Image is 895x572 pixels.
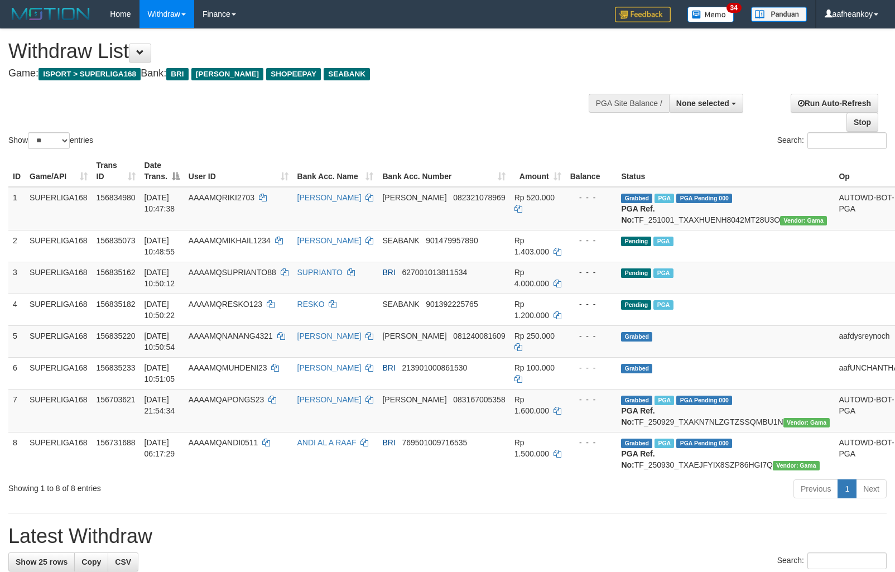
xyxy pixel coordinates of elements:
[25,325,92,357] td: SUPERLIGA168
[621,332,652,342] span: Grabbed
[97,268,136,277] span: 156835162
[570,437,613,448] div: - - -
[74,552,108,571] a: Copy
[25,389,92,432] td: SUPERLIGA168
[617,155,834,187] th: Status
[453,193,505,202] span: Copy 082321078969 to clipboard
[617,432,834,475] td: TF_250930_TXAEJFYIX8SZP86HGI7Q
[382,395,446,404] span: [PERSON_NAME]
[115,557,131,566] span: CSV
[453,331,505,340] span: Copy 081240081609 to clipboard
[570,267,613,278] div: - - -
[145,193,175,213] span: [DATE] 10:47:38
[378,155,509,187] th: Bank Acc. Number: activate to sort column ascending
[97,236,136,245] span: 156835073
[145,395,175,415] span: [DATE] 21:54:34
[293,155,378,187] th: Bank Acc. Name: activate to sort column ascending
[166,68,188,80] span: BRI
[39,68,141,80] span: ISPORT > SUPERLIGA168
[653,237,673,246] span: Marked by aafsengchandara
[621,449,655,469] b: PGA Ref. No:
[846,113,878,132] a: Stop
[676,439,732,448] span: PGA Pending
[16,557,68,566] span: Show 25 rows
[97,363,136,372] span: 156835233
[297,268,343,277] a: SUPRIANTO
[184,155,293,187] th: User ID: activate to sort column ascending
[751,7,807,22] img: panduan.png
[97,193,136,202] span: 156834980
[145,236,175,256] span: [DATE] 10:48:55
[8,230,25,262] td: 2
[8,525,887,547] h1: Latest Withdraw
[382,331,446,340] span: [PERSON_NAME]
[453,395,505,404] span: Copy 083167005358 to clipboard
[838,479,856,498] a: 1
[189,300,262,309] span: AAAAMQRESKO123
[189,363,267,372] span: AAAAMQMUHDENI23
[8,432,25,475] td: 8
[621,204,655,224] b: PGA Ref. No:
[402,438,467,447] span: Copy 769501009716535 to clipboard
[8,478,364,494] div: Showing 1 to 8 of 8 entries
[8,155,25,187] th: ID
[570,235,613,246] div: - - -
[8,552,75,571] a: Show 25 rows
[570,394,613,405] div: - - -
[402,363,467,372] span: Copy 213901000861530 to clipboard
[514,300,549,320] span: Rp 1.200.000
[570,330,613,342] div: - - -
[92,155,140,187] th: Trans ID: activate to sort column ascending
[189,438,258,447] span: AAAAMQANDI0511
[807,552,887,569] input: Search:
[8,389,25,432] td: 7
[189,193,254,202] span: AAAAMQRIKI2703
[266,68,321,80] span: SHOPEEPAY
[145,300,175,320] span: [DATE] 10:50:22
[687,7,734,22] img: Button%20Memo.svg
[780,216,827,225] span: Vendor URL: https://trx31.1velocity.biz
[669,94,743,113] button: None selected
[514,236,549,256] span: Rp 1.403.000
[297,363,362,372] a: [PERSON_NAME]
[25,262,92,294] td: SUPERLIGA168
[621,364,652,373] span: Grabbed
[570,362,613,373] div: - - -
[653,268,673,278] span: Marked by aafsengchandara
[856,479,887,498] a: Next
[8,40,585,63] h1: Withdraw List
[382,438,395,447] span: BRI
[382,363,395,372] span: BRI
[382,236,419,245] span: SEABANK
[8,187,25,230] td: 1
[189,395,264,404] span: AAAAMQAPONGS23
[25,230,92,262] td: SUPERLIGA168
[621,237,651,246] span: Pending
[297,193,362,202] a: [PERSON_NAME]
[514,193,555,202] span: Rp 520.000
[8,294,25,325] td: 4
[81,557,101,566] span: Copy
[324,68,370,80] span: SEABANK
[570,192,613,203] div: - - -
[297,395,362,404] a: [PERSON_NAME]
[566,155,617,187] th: Balance
[676,396,732,405] span: PGA Pending
[28,132,70,149] select: Showentries
[145,438,175,458] span: [DATE] 06:17:29
[773,461,820,470] span: Vendor URL: https://trx31.1velocity.biz
[777,132,887,149] label: Search:
[97,300,136,309] span: 156835182
[189,268,276,277] span: AAAAMQSUPRIANTO88
[621,194,652,203] span: Grabbed
[145,331,175,352] span: [DATE] 10:50:54
[297,438,357,447] a: ANDI AL A RAAF
[108,552,138,571] a: CSV
[615,7,671,22] img: Feedback.jpg
[617,389,834,432] td: TF_250929_TXAKN7NLZGTZSSQMBU1N
[97,438,136,447] span: 156731688
[777,552,887,569] label: Search:
[655,194,674,203] span: Marked by aafheankoy
[514,331,555,340] span: Rp 250.000
[514,363,555,372] span: Rp 100.000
